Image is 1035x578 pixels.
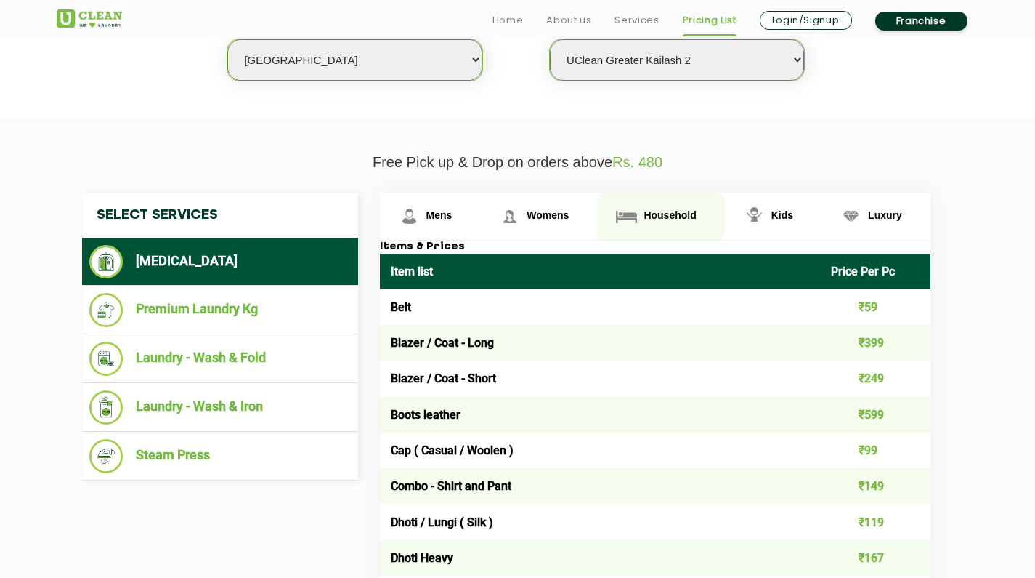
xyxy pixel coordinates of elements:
td: ₹119 [820,504,930,539]
td: ₹167 [820,540,930,576]
img: Steam Press [89,439,123,473]
td: Blazer / Coat - Long [380,325,821,361]
img: Womens [497,204,522,229]
a: Franchise [875,12,967,31]
img: Mens [397,204,422,229]
li: [MEDICAL_DATA] [89,245,351,278]
li: Laundry - Wash & Fold [89,342,351,376]
li: Steam Press [89,439,351,473]
span: Household [644,209,696,221]
td: ₹59 [820,289,930,325]
span: Kids [771,209,793,221]
td: ₹99 [820,433,930,468]
td: ₹399 [820,325,930,361]
td: Dhoti / Lungi ( Silk ) [380,504,821,539]
th: Item list [380,254,821,289]
th: Price Per Pc [820,254,930,289]
img: Dry Cleaning [89,245,123,278]
img: UClean Laundry and Dry Cleaning [57,9,122,28]
a: Home [492,12,524,29]
img: Premium Laundry Kg [89,293,123,327]
h3: Items & Prices [380,241,930,254]
span: Womens [527,209,569,221]
img: Household [614,204,639,229]
img: Kids [742,204,767,229]
td: Dhoti Heavy [380,540,821,576]
p: Free Pick up & Drop on orders above [57,154,979,171]
td: Boots leather [380,397,821,433]
td: Blazer / Coat - Short [380,361,821,396]
td: ₹249 [820,361,930,396]
img: Luxury [838,204,864,229]
span: Luxury [868,209,902,221]
img: Laundry - Wash & Iron [89,390,123,425]
li: Laundry - Wash & Iron [89,390,351,425]
span: Mens [426,209,452,221]
td: Cap ( Casual / Woolen ) [380,433,821,468]
td: Belt [380,289,821,325]
td: ₹599 [820,397,930,433]
h4: Select Services [82,193,358,238]
span: Rs. 480 [612,154,662,170]
td: Combo - Shirt and Pant [380,468,821,504]
a: About us [546,12,591,29]
a: Services [614,12,659,29]
td: ₹149 [820,468,930,504]
a: Login/Signup [760,11,852,30]
img: Laundry - Wash & Fold [89,342,123,376]
li: Premium Laundry Kg [89,293,351,327]
a: Pricing List [683,12,736,29]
